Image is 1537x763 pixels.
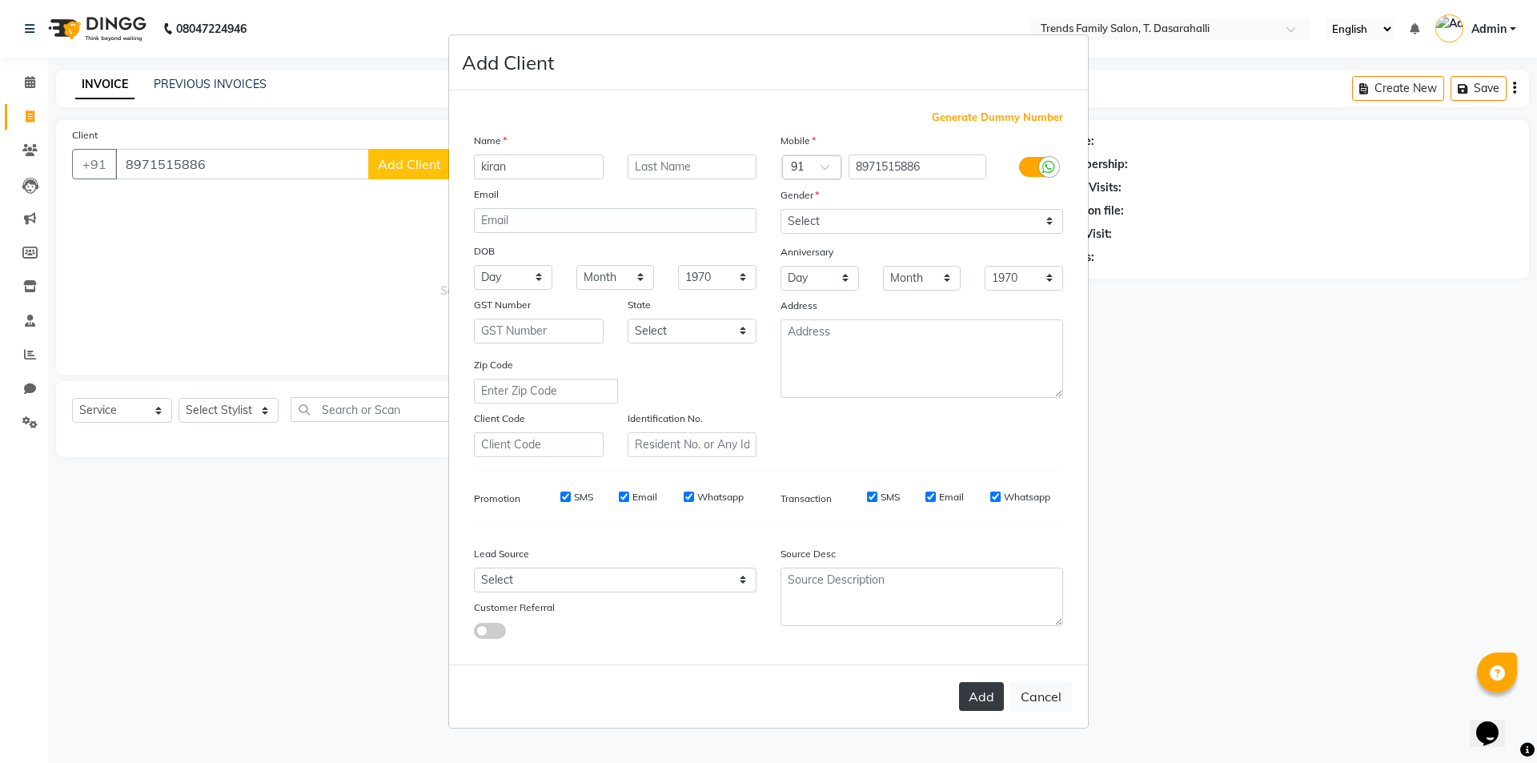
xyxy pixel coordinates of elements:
label: Identification No. [628,412,703,426]
iframe: chat widget [1470,699,1521,747]
input: GST Number [474,319,604,343]
label: Anniversary [781,245,833,259]
input: Last Name [628,155,757,179]
label: DOB [474,244,495,259]
label: Source Desc [781,547,836,561]
input: Enter Zip Code [474,379,618,404]
label: Email [939,490,964,504]
label: Lead Source [474,547,529,561]
label: Zip Code [474,358,513,372]
label: Promotion [474,492,520,506]
label: Email [632,490,657,504]
label: Name [474,134,507,148]
label: State [628,298,651,312]
label: Whatsapp [697,490,744,504]
button: Add [959,682,1004,711]
input: First Name [474,155,604,179]
label: GST Number [474,298,531,312]
label: SMS [881,490,900,504]
span: Generate Dummy Number [932,110,1063,126]
label: SMS [574,490,593,504]
label: Email [474,187,499,202]
label: Mobile [781,134,816,148]
label: Client Code [474,412,525,426]
label: Customer Referral [474,600,555,615]
label: Transaction [781,492,832,506]
label: Gender [781,188,819,203]
input: Client Code [474,432,604,457]
input: Email [474,208,756,233]
input: Resident No. or Any Id [628,432,757,457]
label: Whatsapp [1004,490,1050,504]
input: Mobile [849,155,987,179]
label: Address [781,299,817,313]
button: Cancel [1010,681,1072,712]
h4: Add Client [462,48,554,77]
